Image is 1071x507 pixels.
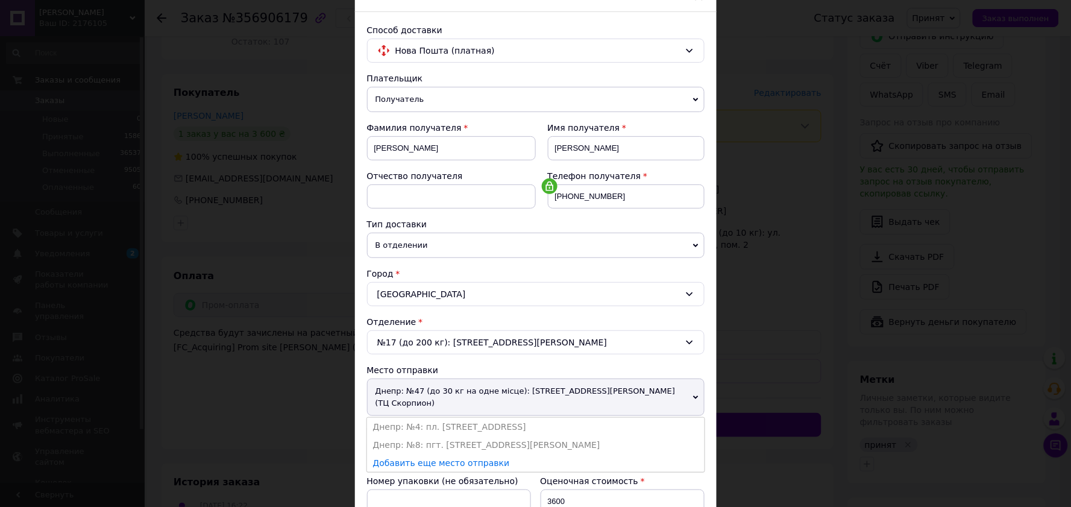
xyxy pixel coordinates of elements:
span: Фамилия получателя [367,123,462,133]
div: Способ доставки [367,24,705,36]
div: [GEOGRAPHIC_DATA] [367,282,705,306]
input: +380 [548,184,705,209]
span: Тип доставки [367,219,427,229]
span: Место отправки [367,365,439,375]
span: Телефон получателя [548,171,641,181]
span: Отчество получателя [367,171,463,181]
span: Нова Пошта (платная) [395,44,680,57]
div: Номер упаковки (не обязательно) [367,475,531,487]
a: Добавить еще место отправки [373,458,510,468]
span: Получатель [367,87,705,112]
span: В отделении [367,233,705,258]
li: Днепр: №8: пгт. [STREET_ADDRESS][PERSON_NAME] [367,436,705,454]
div: Отделение [367,316,705,328]
div: Оценочная стоимость [541,475,705,487]
span: Плательщик [367,74,423,83]
span: Днепр: №47 (до 30 кг на одне місце): [STREET_ADDRESS][PERSON_NAME] (ТЦ Скорпион) [367,379,705,416]
div: №17 (до 200 кг): [STREET_ADDRESS][PERSON_NAME] [367,330,705,354]
li: Днепр: №4: пл. [STREET_ADDRESS] [367,418,705,436]
div: Город [367,268,705,280]
span: Имя получателя [548,123,620,133]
